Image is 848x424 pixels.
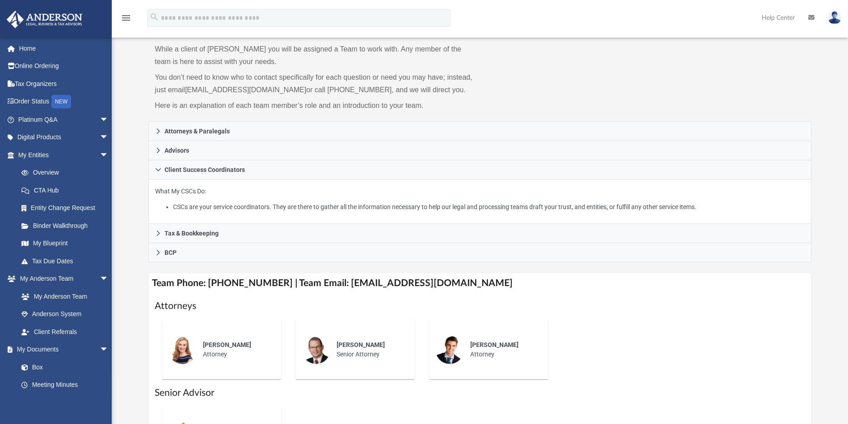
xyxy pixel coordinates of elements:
[13,376,118,394] a: Meeting Minutes
[13,394,113,411] a: Forms Library
[165,230,219,236] span: Tax & Bookkeeping
[148,141,811,160] a: Advisors
[13,181,122,199] a: CTA Hub
[100,146,118,164] span: arrow_drop_down
[6,128,122,146] a: Digital Productsarrow_drop_down
[148,243,811,262] a: BCP
[51,95,71,108] div: NEW
[155,71,473,96] p: You don’t need to know who to contact specifically for each question or need you may have; instea...
[6,111,122,128] a: Platinum Q&Aarrow_drop_down
[155,43,473,68] p: While a client of [PERSON_NAME] you will be assigned a Team to work with. Any member of the team ...
[148,160,811,180] a: Client Success Coordinators
[121,13,131,23] i: menu
[149,12,159,22] i: search
[185,86,306,94] a: [EMAIL_ADDRESS][DOMAIN_NAME]
[165,128,230,134] span: Attorneys & Paralegals
[100,341,118,359] span: arrow_drop_down
[197,334,275,365] div: Attorney
[6,57,122,75] a: Online Ordering
[155,386,805,399] h1: Senior Advisor
[203,341,251,348] span: [PERSON_NAME]
[155,99,473,112] p: Here is an explanation of each team member’s role and an introduction to your team.
[6,341,118,359] a: My Documentsarrow_drop_down
[13,235,118,253] a: My Blueprint
[148,224,811,243] a: Tax & Bookkeeping
[13,323,118,341] a: Client Referrals
[464,334,542,365] div: Attorney
[100,128,118,147] span: arrow_drop_down
[155,300,805,313] h1: Attorneys
[100,111,118,129] span: arrow_drop_down
[13,305,118,323] a: Anderson System
[13,358,113,376] a: Box
[13,164,122,182] a: Overview
[302,335,330,364] img: thumbnail
[100,270,118,288] span: arrow_drop_down
[828,11,841,24] img: User Pic
[6,39,122,57] a: Home
[148,180,811,224] div: Client Success Coordinators
[165,147,189,154] span: Advisors
[168,335,197,364] img: thumbnail
[470,341,519,348] span: [PERSON_NAME]
[6,75,122,93] a: Tax Organizers
[148,121,811,141] a: Attorneys & Paralegals
[6,270,118,288] a: My Anderson Teamarrow_drop_down
[4,11,85,28] img: Anderson Advisors Platinum Portal
[165,249,177,256] span: BCP
[337,341,385,348] span: [PERSON_NAME]
[13,252,122,270] a: Tax Due Dates
[13,199,122,217] a: Entity Change Request
[155,186,804,213] p: What My CSCs Do:
[13,287,113,305] a: My Anderson Team
[173,201,805,213] li: CSCs are your service coordinators. They are there to gather all the information necessary to hel...
[148,273,811,293] h4: Team Phone: [PHONE_NUMBER] | Team Email: [EMAIL_ADDRESS][DOMAIN_NAME]
[435,335,464,364] img: thumbnail
[121,17,131,23] a: menu
[6,93,122,111] a: Order StatusNEW
[330,334,409,365] div: Senior Attorney
[6,146,122,164] a: My Entitiesarrow_drop_down
[13,217,122,235] a: Binder Walkthrough
[165,167,245,173] span: Client Success Coordinators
